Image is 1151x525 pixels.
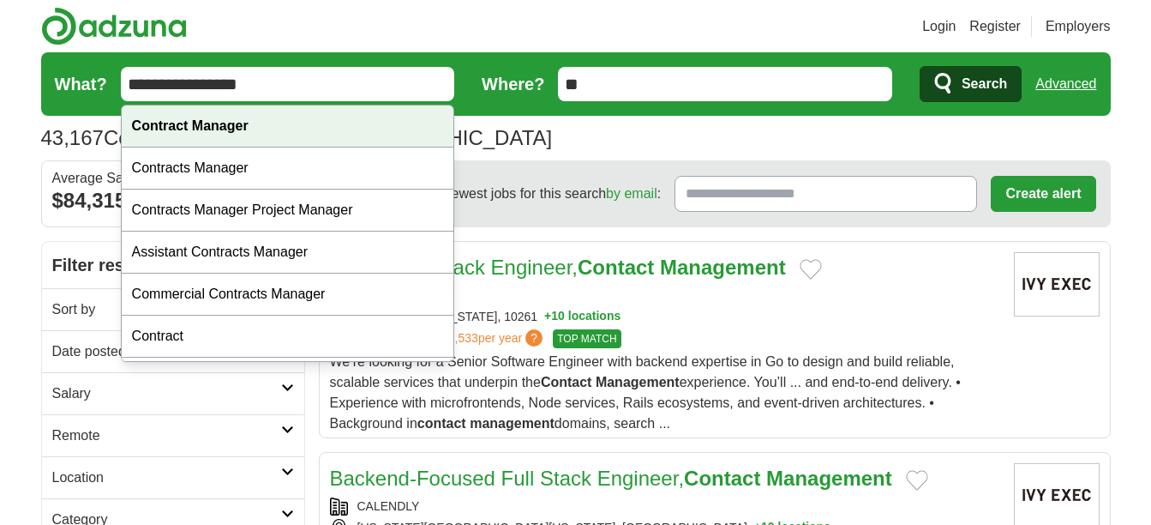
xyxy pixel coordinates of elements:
button: Add to favorite jobs [800,259,822,280]
span: ? [525,329,543,347]
strong: Management [766,467,892,490]
div: CALENDLY [330,498,1000,516]
div: Assistant Contracts Manager [122,232,454,274]
a: Salary [42,372,304,414]
div: Contractor [122,358,454,400]
img: Company logo [1014,252,1100,317]
span: Receive the newest jobs for this search : [368,184,661,204]
strong: contact [417,416,466,431]
a: Location [42,456,304,498]
button: +10 locations [544,308,620,326]
strong: Contact [541,375,592,389]
label: Where? [482,71,544,97]
span: We’re looking for a Senior Software Engineer with backend expertise in Go to design and build rel... [330,354,961,431]
strong: Contract Manager [132,118,249,133]
a: Register [969,16,1021,37]
button: Create alert [991,176,1095,212]
span: + [544,308,551,326]
strong: Management [596,375,680,389]
span: TOP MATCH [553,329,620,348]
a: Advanced [1035,67,1096,101]
button: Search [920,66,1022,102]
a: Date posted [42,330,304,372]
div: CALENDLY [330,287,1000,305]
strong: Contact [578,256,654,279]
span: Search [962,67,1007,101]
div: Average Salary [52,172,294,185]
div: Commercial Contracts Manager [122,274,454,316]
span: 43,167 [41,123,104,154]
strong: Management [660,256,786,279]
button: Add to favorite jobs [906,470,928,491]
a: Employers [1046,16,1111,37]
strong: management [470,416,555,431]
h2: Remote [52,425,281,446]
h2: Sort by [52,299,281,320]
h2: Location [52,468,281,488]
strong: Contact [684,467,760,490]
a: by email [606,186,657,201]
a: Backend-Focused Full Stack Engineer,Contact Management [330,467,892,490]
div: $84,315 [52,185,294,216]
div: Contracts Manager Project Manager [122,190,454,232]
img: Adzuna logo [41,7,187,45]
div: Contracts Manager [122,148,454,190]
h2: Salary [52,383,281,404]
a: Senior Full Stack Engineer,Contact Management [330,256,786,279]
label: What? [55,71,107,97]
h1: Contact manager Jobs in [GEOGRAPHIC_DATA] [41,126,553,149]
a: Remote [42,414,304,456]
div: [US_STATE], [US_STATE], 10261 [330,308,1000,326]
h2: Date posted [52,341,281,362]
a: Login [922,16,956,37]
div: Contract [122,316,454,358]
a: Sort by [42,288,304,330]
h2: Filter results [42,242,304,288]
